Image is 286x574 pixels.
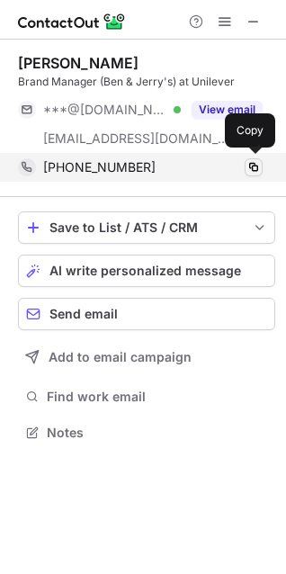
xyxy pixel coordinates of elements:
span: Add to email campaign [49,350,192,364]
button: Reveal Button [192,101,263,119]
span: AI write personalized message [49,264,241,278]
span: Notes [47,425,268,441]
span: [EMAIL_ADDRESS][DOMAIN_NAME] [43,130,230,147]
button: Find work email [18,384,275,409]
div: [PERSON_NAME] [18,54,139,72]
div: Save to List / ATS / CRM [49,220,244,235]
button: save-profile-one-click [18,211,275,244]
div: Brand Manager (Ben & Jerry's) at Unilever [18,74,275,90]
button: Add to email campaign [18,341,275,373]
button: Send email [18,298,275,330]
img: ContactOut v5.3.10 [18,11,126,32]
span: Send email [49,307,118,321]
span: ***@[DOMAIN_NAME] [43,102,167,118]
span: [PHONE_NUMBER] [43,159,156,175]
span: Find work email [47,389,268,405]
button: AI write personalized message [18,255,275,287]
button: Notes [18,420,275,445]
